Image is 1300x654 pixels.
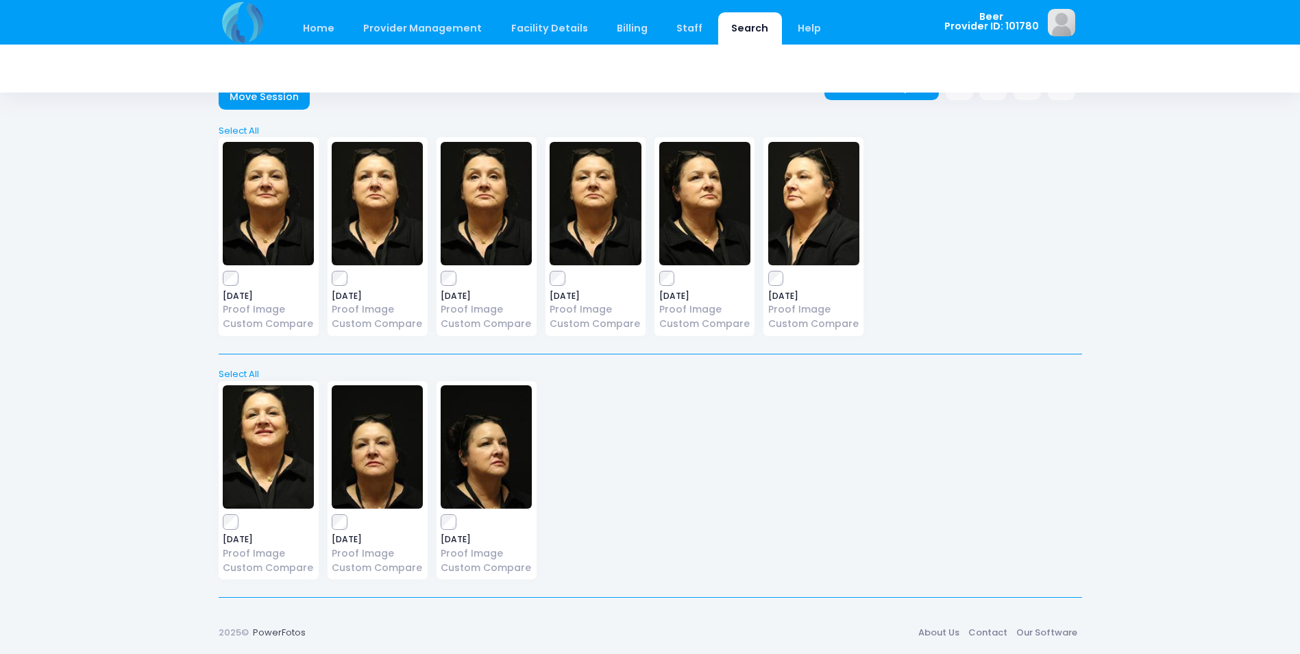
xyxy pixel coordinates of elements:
a: Custom Compare [223,561,314,575]
a: Staff [663,12,716,45]
a: Provider Management [350,12,495,45]
span: [DATE] [441,535,532,544]
a: About Us [914,620,964,645]
img: image [332,142,423,265]
span: [DATE] [659,292,750,300]
span: [DATE] [441,292,532,300]
a: Home [290,12,348,45]
img: image [441,142,532,265]
a: Billing [603,12,661,45]
img: image [550,142,641,265]
a: Proof Image [441,546,532,561]
span: 2025© [219,626,249,639]
a: Facility Details [498,12,601,45]
a: Custom Compare [659,317,750,331]
a: Proof Image [223,302,314,317]
a: Custom Compare [550,317,641,331]
a: PowerFotos [253,626,306,639]
a: Custom Compare [332,317,423,331]
a: Search [718,12,782,45]
img: image [223,142,314,265]
a: Proof Image [768,302,859,317]
a: Select All [214,124,1086,138]
a: Contact [964,620,1012,645]
a: Custom Compare [441,317,532,331]
span: Beer Provider ID: 101780 [944,12,1039,32]
span: [DATE] [768,292,859,300]
span: [DATE] [332,535,423,544]
a: Custom Compare [768,317,859,331]
a: Proof Image [550,302,641,317]
a: Our Software [1012,620,1082,645]
a: Custom Compare [223,317,314,331]
a: Custom Compare [441,561,532,575]
a: Proof Image [332,302,423,317]
a: Proof Image [441,302,532,317]
a: Custom Compare [332,561,423,575]
img: image [223,385,314,509]
span: [DATE] [332,292,423,300]
span: [DATE] [223,535,314,544]
a: Select All [214,367,1086,381]
a: Proof Image [659,302,750,317]
span: [DATE] [550,292,641,300]
img: image [332,385,423,509]
a: Proof Image [332,546,423,561]
a: Move Session [219,82,310,110]
img: image [768,142,859,265]
span: [DATE] [223,292,314,300]
a: Help [784,12,834,45]
img: image [659,142,750,265]
img: image [441,385,532,509]
img: image [1048,9,1075,36]
a: Proof Image [223,546,314,561]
